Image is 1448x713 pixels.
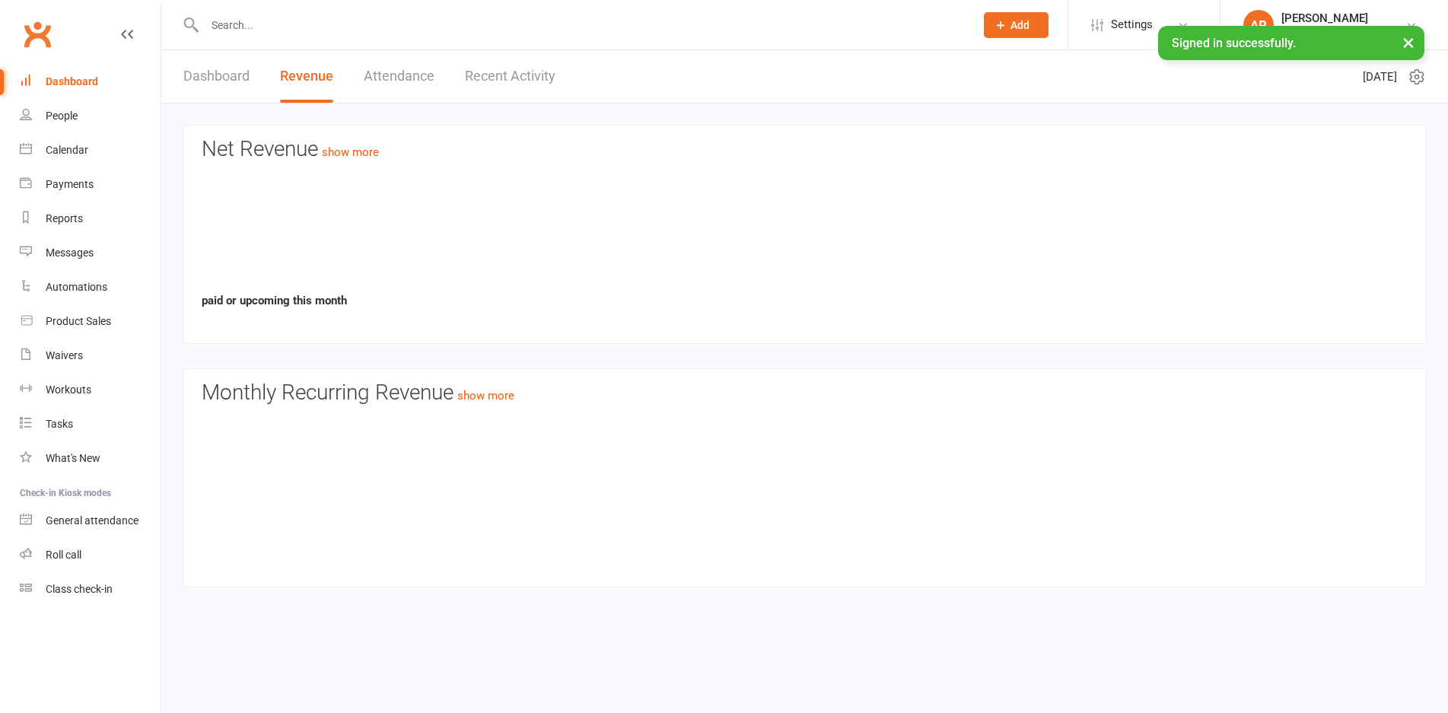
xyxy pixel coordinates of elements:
button: Add [984,12,1049,38]
div: The Weight Rm [1281,25,1368,39]
a: Class kiosk mode [20,572,161,606]
strong: paid or upcoming this month [202,294,347,307]
span: Add [1010,19,1030,31]
span: Signed in successfully. [1172,36,1296,50]
a: Tasks [20,407,161,441]
div: Dashboard [46,75,98,88]
div: Tasks [46,418,73,430]
div: [PERSON_NAME] [1281,11,1368,25]
a: Roll call [20,538,161,572]
a: Attendance [364,50,434,103]
a: Product Sales [20,304,161,339]
div: Reports [46,212,83,224]
a: Revenue [280,50,333,103]
div: General attendance [46,514,138,527]
span: [DATE] [1363,68,1397,86]
a: Dashboard [20,65,161,99]
a: Waivers [20,339,161,373]
span: Settings [1111,8,1153,42]
a: People [20,99,161,133]
a: General attendance kiosk mode [20,504,161,538]
a: Calendar [20,133,161,167]
a: Dashboard [183,50,250,103]
div: AR [1243,10,1274,40]
a: Workouts [20,373,161,407]
div: Calendar [46,144,88,156]
div: Messages [46,247,94,259]
h3: Monthly Recurring Revenue [202,381,1408,405]
a: What's New [20,441,161,476]
div: What's New [46,452,100,464]
a: Automations [20,270,161,304]
h3: Net Revenue [202,138,1408,161]
a: Reports [20,202,161,236]
a: show more [457,389,514,403]
div: Class check-in [46,583,113,595]
div: Workouts [46,384,91,396]
div: Roll call [46,549,81,561]
a: Payments [20,167,161,202]
a: Clubworx [18,15,56,53]
div: Product Sales [46,315,111,327]
div: People [46,110,78,122]
a: Recent Activity [465,50,555,103]
div: Payments [46,178,94,190]
div: Waivers [46,349,83,361]
a: Messages [20,236,161,270]
div: Automations [46,281,107,293]
button: × [1395,26,1422,59]
input: Search... [200,14,964,36]
a: show more [322,145,379,159]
